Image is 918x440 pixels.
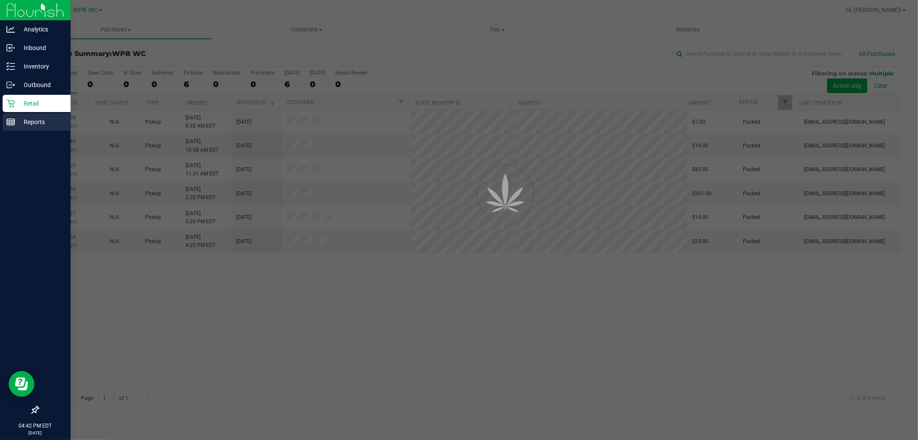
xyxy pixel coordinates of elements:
[15,43,67,53] p: Inbound
[9,371,34,397] iframe: Resource center
[15,117,67,127] p: Reports
[15,98,67,109] p: Retail
[4,422,67,430] p: 04:42 PM EDT
[6,99,15,108] inline-svg: Retail
[15,80,67,90] p: Outbound
[6,81,15,89] inline-svg: Outbound
[6,118,15,126] inline-svg: Reports
[6,44,15,52] inline-svg: Inbound
[6,25,15,34] inline-svg: Analytics
[6,62,15,71] inline-svg: Inventory
[4,430,67,436] p: [DATE]
[15,61,67,72] p: Inventory
[15,24,67,34] p: Analytics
